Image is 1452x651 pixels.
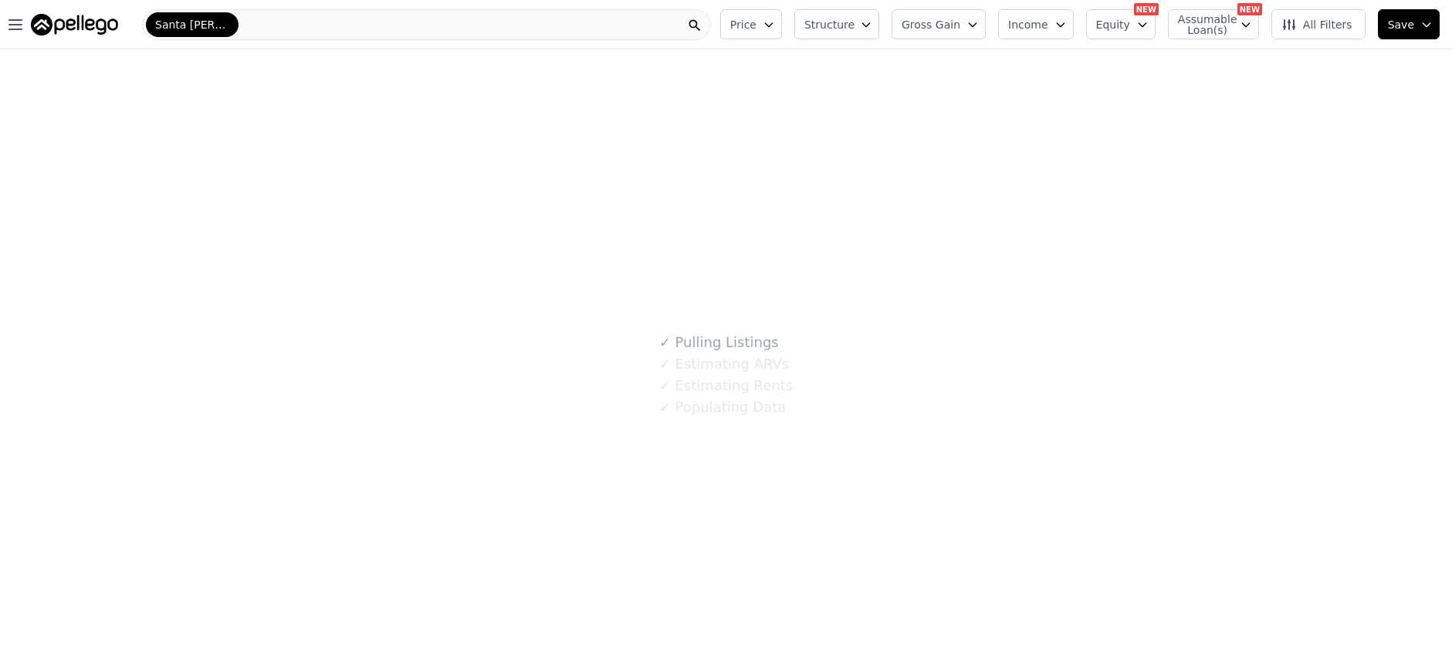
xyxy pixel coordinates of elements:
[659,332,779,353] div: Pulling Listings
[659,400,671,415] span: ✓
[902,17,960,32] span: Gross Gain
[659,378,671,393] span: ✓
[155,17,229,32] span: Santa [PERSON_NAME]
[794,9,879,39] button: Structure
[659,375,793,396] div: Estimating Rents
[1086,9,1156,39] button: Equity
[1237,3,1262,15] div: NEW
[1096,17,1130,32] span: Equity
[659,335,671,350] span: ✓
[1178,14,1227,35] span: Assumable Loan(s)
[1281,17,1352,32] span: All Filters
[659,396,786,418] div: Populating Data
[659,356,671,372] span: ✓
[1271,9,1366,39] button: All Filters
[804,17,854,32] span: Structure
[730,17,756,32] span: Price
[1008,17,1048,32] span: Income
[1388,17,1414,32] span: Save
[998,9,1074,39] button: Income
[1168,9,1259,39] button: Assumable Loan(s)
[659,353,789,375] div: Estimating ARVs
[31,14,118,35] img: Pellego
[892,9,986,39] button: Gross Gain
[1134,3,1159,15] div: NEW
[1378,9,1440,39] button: Save
[720,9,782,39] button: Price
